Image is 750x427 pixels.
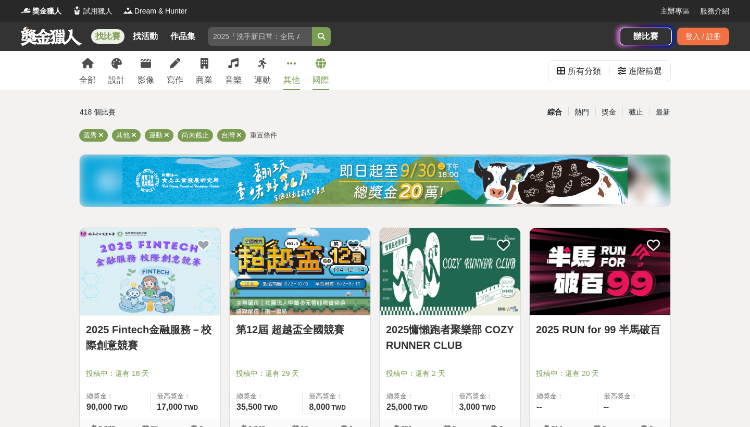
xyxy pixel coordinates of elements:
[254,74,271,86] div: 運動
[386,403,412,411] span: 25,000
[254,51,271,90] a: 運動
[225,51,242,90] a: 音樂
[250,131,277,139] span: 重置條件
[196,51,213,90] a: 商業
[649,103,677,121] div: 最新
[312,74,329,86] div: 國際
[660,6,690,17] a: 主辦專區
[114,404,128,411] span: TWD
[530,228,670,316] a: Cover Image
[386,391,446,401] span: 總獎金：
[86,403,112,411] span: 90,000
[595,103,622,121] div: 獎金
[32,6,61,17] span: 獎金獵人
[536,403,542,411] span: --
[380,228,520,316] a: Cover Image
[283,74,300,86] div: 其他
[80,228,220,315] img: Cover Image
[536,368,664,379] span: 投稿中：還有 20 天
[459,403,480,411] span: 3,000
[123,5,133,16] img: Logo
[79,51,96,90] a: 全部
[137,74,154,86] div: 影像
[129,29,162,44] a: 找活動
[568,103,595,121] div: 熱門
[149,131,162,139] span: 運動
[80,228,220,316] a: Cover Image
[622,103,649,121] div: 截止
[386,322,514,353] a: 2025慵懶跑者聚樂部 COZY RUNNER CLUB
[21,6,61,17] a: Logo獎金獵人
[80,103,276,121] div: 418 個比賽
[157,391,214,401] span: 最高獎金：
[309,391,364,401] span: 最高獎金：
[230,228,370,316] a: Cover Image
[166,29,199,44] a: 作品集
[236,368,364,379] span: 投稿中：還有 29 天
[184,404,198,411] span: TWD
[86,322,214,353] a: 2025 Fintech金融服務－校際創意競賽
[123,6,187,17] a: LogoDream & Hunter
[482,404,496,411] span: TWD
[459,391,514,401] span: 最高獎金：
[236,322,364,337] a: 第12屆 超越盃全國競賽
[91,29,124,44] a: 找比賽
[677,28,729,45] div: 登入 / 註冊
[568,61,601,82] div: 所有分類
[629,61,662,82] div: 進階篩選
[167,74,183,86] div: 寫作
[157,403,182,411] span: 17,000
[79,74,96,86] div: 全部
[86,391,144,401] span: 總獎金：
[536,391,591,401] span: 總獎金：
[264,404,278,411] span: TWD
[116,131,130,139] span: 其他
[541,103,568,121] div: 綜合
[108,74,125,86] div: 設計
[83,6,113,17] span: 試用獵人
[137,51,154,90] a: 影像
[236,391,296,401] span: 總獎金：
[530,228,670,315] img: Cover Image
[86,368,214,379] span: 投稿中：還有 16 天
[700,6,729,17] a: 服務介紹
[386,368,514,379] span: 投稿中：還有 2 天
[72,6,113,17] a: Logo試用獵人
[21,5,31,16] img: Logo
[167,51,183,90] a: 寫作
[196,74,213,86] div: 商業
[225,74,242,86] div: 音樂
[83,131,97,139] span: 選秀
[380,228,520,315] img: Cover Image
[236,403,262,411] span: 35,500
[108,51,125,90] a: 設計
[221,131,235,139] span: 台灣
[182,131,209,139] span: 尚未截止
[604,403,609,411] span: --
[312,51,329,90] a: 國際
[122,157,628,204] img: ea6d37ea-8c75-4c97-b408-685919e50f13.jpg
[208,27,312,46] input: 2025「洗手新日常：全民 ALL IN」洗手歌全台徵選
[309,403,330,411] span: 8,000
[283,51,300,90] a: 其他
[332,404,346,411] span: TWD
[230,228,370,315] img: Cover Image
[620,28,672,45] a: 辦比賽
[134,6,187,17] span: Dream & Hunter
[72,5,82,16] img: Logo
[604,391,665,401] span: 最高獎金：
[414,404,428,411] span: TWD
[536,322,664,337] a: 2025 RUN for 99 半馬破百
